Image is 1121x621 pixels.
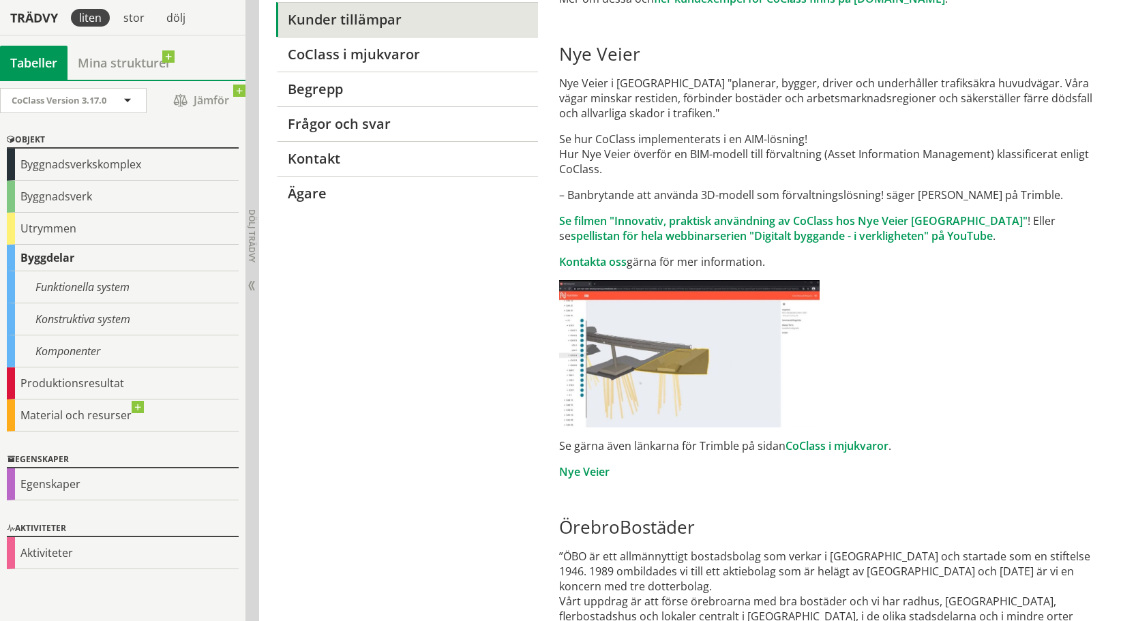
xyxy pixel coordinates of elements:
div: Objekt [7,132,239,149]
div: dölj [158,9,194,27]
a: Mina strukturer [68,46,181,80]
a: Kontakta oss [559,254,627,269]
div: Material och resurser [7,399,239,431]
div: Utrymmen [7,213,239,245]
p: Nye Veier i [GEOGRAPHIC_DATA] "planerar, bygger, driver och underhåller trafiksäkra huvudvägar. V... [559,76,1104,121]
p: gärna för mer information. [559,254,1104,269]
a: Kunder tillämpar [276,2,538,37]
a: Kontakt [276,141,538,176]
div: Egenskaper [7,468,239,500]
div: Funktionella system [7,271,239,303]
a: Se filmen "Innovativ, praktisk användning av CoClass hos Nye Veier [GEOGRAPHIC_DATA]" [559,213,1028,228]
a: Ägare [276,176,538,211]
div: liten [71,9,110,27]
div: Byggnadsverkskomplex [7,149,239,181]
a: Frågor och svar [276,106,538,141]
p: Se hur CoClass implementerats i en AIM-lösning! Hur Nye Veier överför en BIM-modell till förvaltn... [559,132,1104,177]
p: ! Eller se . [559,213,1104,243]
p: – Banbrytande att använda 3D-modell som förvaltningslösning! säger [PERSON_NAME] på Trimble. [559,187,1104,202]
h2: ÖrebroBostäder [559,516,1104,538]
div: Aktiviteter [7,521,239,537]
img: NyeVeiersAIM-webbportal.JPG [559,280,820,427]
h2: Nye Veier [559,43,1104,65]
div: Konstruktiva system [7,303,239,335]
div: Trädvy [3,10,65,25]
a: CoClass i mjukvaror [786,438,888,453]
div: Egenskaper [7,452,239,468]
a: spellistan för hela webbinarserien "Digitalt byggande - i verkligheten" på YouTube [571,228,993,243]
div: Byggnadsverk [7,181,239,213]
div: stor [115,9,153,27]
div: Aktiviteter [7,537,239,569]
span: CoClass Version 3.17.0 [12,94,106,106]
p: Se gärna även länkarna för Trimble på sidan . [559,438,1104,453]
span: Dölj trädvy [246,209,258,262]
a: CoClass i mjukvaror [276,37,538,72]
div: Komponenter [7,335,239,367]
a: Begrepp [276,72,538,106]
span: Jämför [160,89,242,112]
a: Trimble och Svensk Byggtjänst - digitaltbyggande.se - Del 10, Vi pratar om “Systematisk färdigstä... [559,280,1104,427]
div: Byggdelar [7,245,239,271]
div: Produktionsresultat [7,367,239,399]
a: Nye Veier [559,464,610,479]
